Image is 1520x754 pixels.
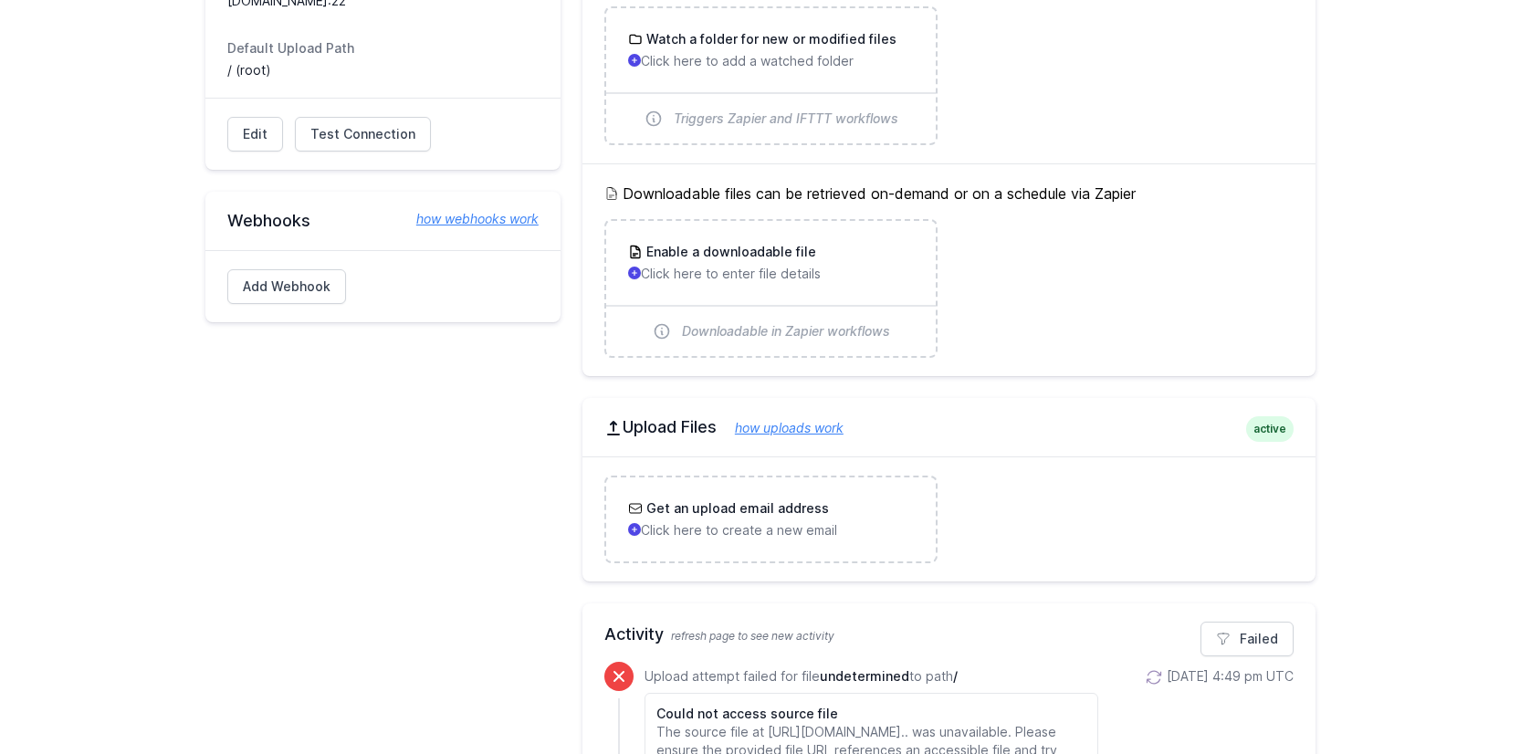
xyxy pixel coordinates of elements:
a: Get an upload email address Click here to create a new email [606,477,936,561]
a: how webhooks work [398,210,539,228]
p: Upload attempt failed for file to path [645,667,1098,686]
span: active [1246,416,1294,442]
p: Click here to add a watched folder [628,52,914,70]
h2: Activity [604,622,1294,647]
h2: Webhooks [227,210,539,232]
a: Edit [227,117,283,152]
p: Click here to create a new email [628,521,914,539]
a: Add Webhook [227,269,346,304]
a: Watch a folder for new or modified files Click here to add a watched folder Triggers Zapier and I... [606,8,936,143]
div: [DATE] 4:49 pm UTC [1167,667,1294,686]
dt: Default Upload Path [227,39,539,58]
dd: / (root) [227,61,539,79]
span: Downloadable in Zapier workflows [682,322,890,340]
span: undetermined [820,668,909,684]
iframe: Drift Widget Chat Controller [1429,663,1498,732]
a: Enable a downloadable file Click here to enter file details Downloadable in Zapier workflows [606,221,936,356]
a: how uploads work [717,420,844,435]
h3: Watch a folder for new or modified files [643,30,896,48]
a: Test Connection [295,117,431,152]
a: Failed [1200,622,1294,656]
h5: Downloadable files can be retrieved on-demand or on a schedule via Zapier [604,183,1294,204]
span: Test Connection [310,125,415,143]
h6: Could not access source file [656,705,1086,723]
span: / [953,668,958,684]
span: refresh page to see new activity [671,629,834,643]
span: Triggers Zapier and IFTTT workflows [674,110,898,128]
p: Click here to enter file details [628,265,914,283]
h2: Upload Files [604,416,1294,438]
h3: Enable a downloadable file [643,243,816,261]
h3: Get an upload email address [643,499,829,518]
